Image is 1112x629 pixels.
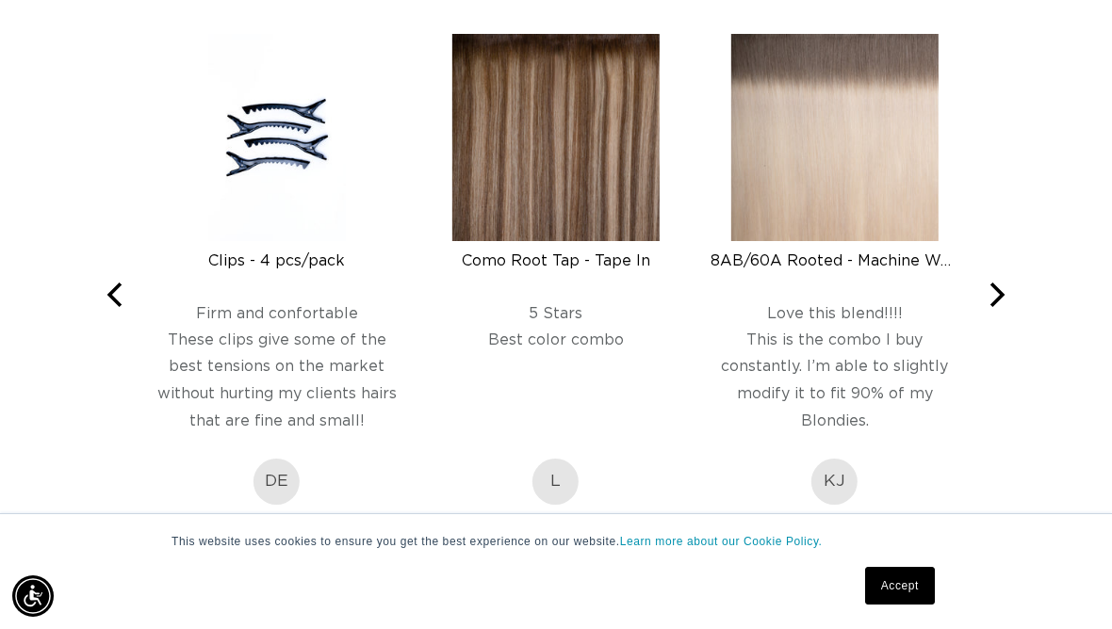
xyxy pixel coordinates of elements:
[811,459,858,505] div: KJ
[731,34,939,241] img: 8AB/60A Rooted - Machine Weft
[532,459,579,505] img: Lisa Profile Picture
[207,34,346,241] img: Clips - 4 pcs/pack
[153,234,401,270] a: Clips - 4 pcs/pack
[452,34,660,241] img: Como Root Tap - Tape In
[811,459,858,505] img: Kim J. Profile Picture
[12,575,54,617] div: Accessibility Menu
[711,304,959,323] div: Love this blend!!!!
[532,459,579,505] div: L
[711,251,959,270] div: 8AB/60A Rooted - Machine Weft
[96,275,138,316] button: Previous
[620,535,823,548] a: Learn more about our Cookie Policy.
[974,275,1016,316] button: Next
[432,327,680,459] div: Best color combo
[153,304,401,323] div: Firm and confortable
[432,304,680,323] div: 5 Stars
[153,327,401,459] div: These clips give some of the best tensions on the market without hurting my clients hairs that ar...
[711,327,959,459] div: This is the combo I buy constantly. I’m able to slightly modify it to fit 90% of my Blondies.
[865,567,935,605] a: Accept
[253,459,300,505] div: DE
[253,459,300,505] img: Delaney E. R. Profile Picture
[153,251,401,270] div: Clips - 4 pcs/pack
[432,251,680,270] div: Como Root Tap - Tape In
[1018,539,1112,629] iframe: Chat Widget
[172,533,940,550] p: This website uses cookies to ensure you get the best experience on our website.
